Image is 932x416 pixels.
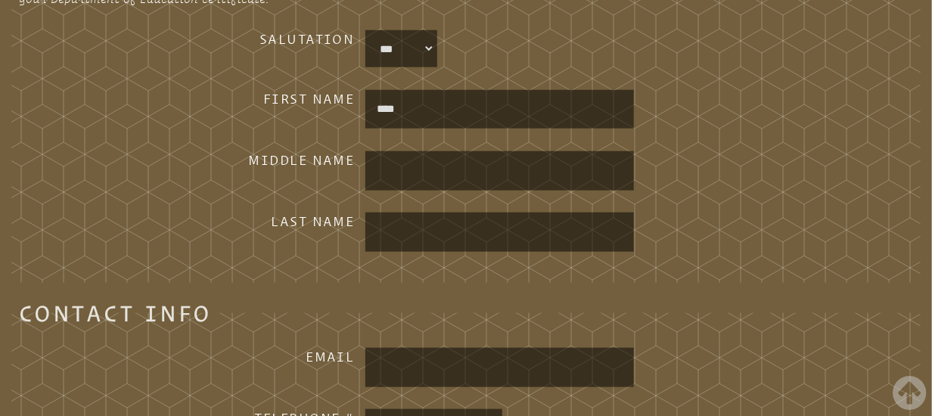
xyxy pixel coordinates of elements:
[131,90,355,107] h3: First Name
[131,213,355,229] h3: Last Name
[131,151,355,168] h3: Middle Name
[368,33,435,65] select: persons_salutation
[131,348,355,365] h3: Email
[19,305,212,321] legend: Contact Info
[131,30,355,47] h3: Salutation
